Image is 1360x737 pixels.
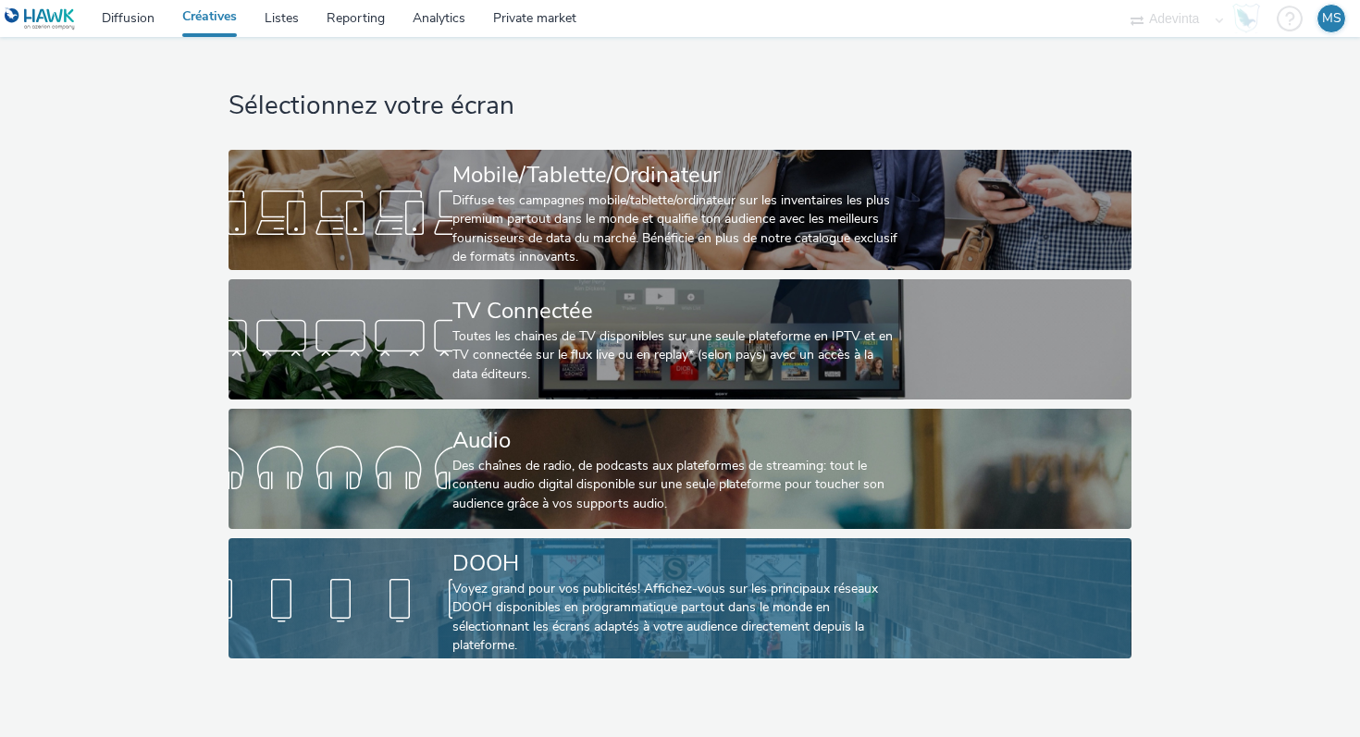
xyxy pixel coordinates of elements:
[452,159,900,191] div: Mobile/Tablette/Ordinateur
[1322,5,1341,32] div: MS
[229,538,1131,658] a: DOOHVoyez grand pour vos publicités! Affichez-vous sur les principaux réseaux DOOH disponibles en...
[229,89,1131,124] h1: Sélectionnez votre écran
[452,457,900,513] div: Des chaînes de radio, de podcasts aux plateformes de streaming: tout le contenu audio digital dis...
[229,409,1131,529] a: AudioDes chaînes de radio, de podcasts aux plateformes de streaming: tout le contenu audio digita...
[452,424,900,457] div: Audio
[452,580,900,656] div: Voyez grand pour vos publicités! Affichez-vous sur les principaux réseaux DOOH disponibles en pro...
[452,327,900,384] div: Toutes les chaines de TV disponibles sur une seule plateforme en IPTV et en TV connectée sur le f...
[229,279,1131,399] a: TV ConnectéeToutes les chaines de TV disponibles sur une seule plateforme en IPTV et en TV connec...
[1232,4,1267,33] a: Hawk Academy
[452,191,900,267] div: Diffuse tes campagnes mobile/tablette/ordinateur sur les inventaires les plus premium partout dan...
[229,150,1131,270] a: Mobile/Tablette/OrdinateurDiffuse tes campagnes mobile/tablette/ordinateur sur les inventaires le...
[452,547,900,580] div: DOOH
[5,7,76,31] img: undefined Logo
[452,295,900,327] div: TV Connectée
[1232,4,1260,33] img: Hawk Academy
